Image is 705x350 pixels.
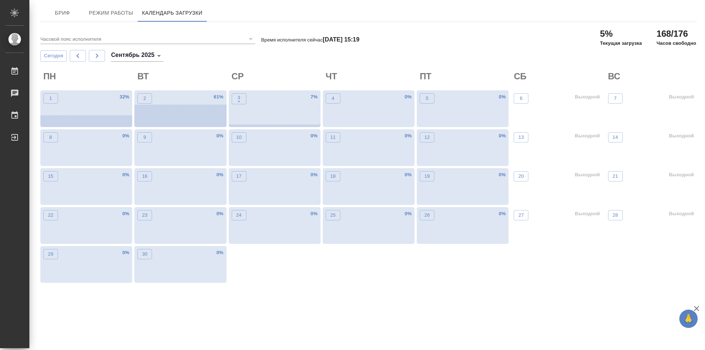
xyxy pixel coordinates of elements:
[216,171,223,178] p: 0 %
[49,134,52,141] p: 8
[669,132,694,140] p: Выходной
[426,95,428,102] p: 5
[216,132,223,140] p: 0 %
[514,171,528,181] button: 20
[600,40,642,47] p: Текущая загрузка
[232,210,246,220] button: 24
[682,311,695,326] span: 🙏
[111,50,163,62] div: Сентябрь 2025
[238,98,240,105] p: •
[657,28,696,40] h2: 168/176
[122,249,129,256] p: 0 %
[608,93,623,104] button: 7
[405,171,412,178] p: 0 %
[499,93,506,101] p: 0 %
[608,132,623,142] button: 14
[311,210,318,217] p: 0 %
[612,134,618,141] p: 14
[137,210,152,220] button: 23
[420,132,434,142] button: 12
[332,95,334,102] p: 4
[40,50,67,62] button: Сегодня
[575,132,600,140] p: Выходной
[216,210,223,217] p: 0 %
[311,93,318,101] p: 7 %
[45,8,80,18] span: Бриф
[232,71,321,82] h2: СР
[420,93,434,104] button: 5
[137,93,152,104] button: 2
[420,171,434,181] button: 19
[142,250,148,258] p: 30
[48,173,54,180] p: 15
[420,210,434,220] button: 26
[236,212,242,219] p: 24
[216,249,223,256] p: 0 %
[137,132,152,142] button: 9
[669,93,694,101] p: Выходной
[405,93,412,101] p: 0 %
[48,212,54,219] p: 22
[238,94,240,101] p: 3
[236,134,242,141] p: 10
[330,134,336,141] p: 11
[405,210,412,217] p: 0 %
[608,210,623,220] button: 28
[520,95,523,102] p: 6
[137,71,226,82] h2: ВТ
[142,173,148,180] p: 16
[514,132,528,142] button: 13
[424,134,430,141] p: 12
[311,171,318,178] p: 0 %
[142,8,203,18] span: Календарь загрузки
[669,171,694,178] p: Выходной
[575,93,600,101] p: Выходной
[575,210,600,217] p: Выходной
[612,173,618,180] p: 21
[326,210,340,220] button: 25
[405,132,412,140] p: 0 %
[122,210,129,217] p: 0 %
[514,210,528,220] button: 27
[669,210,694,217] p: Выходной
[608,71,697,82] h2: ВС
[48,250,54,258] p: 29
[679,310,698,328] button: 🙏
[514,71,603,82] h2: СБ
[49,95,52,102] p: 1
[499,132,506,140] p: 0 %
[137,249,152,259] button: 30
[44,52,63,60] span: Сегодня
[232,93,246,104] button: 3•
[43,249,58,259] button: 29
[137,171,152,181] button: 16
[600,28,642,40] h2: 5%
[43,132,58,142] button: 8
[575,171,600,178] p: Выходной
[122,171,129,178] p: 0 %
[326,93,340,104] button: 4
[43,171,58,181] button: 15
[518,134,524,141] p: 13
[499,171,506,178] p: 0 %
[420,71,509,82] h2: ПТ
[311,132,318,140] p: 0 %
[43,93,58,104] button: 1
[232,132,246,142] button: 10
[518,212,524,219] p: 27
[330,173,336,180] p: 18
[424,212,430,219] p: 26
[261,37,359,43] p: Время исполнителя сейчас
[330,212,336,219] p: 25
[612,212,618,219] p: 28
[142,212,148,219] p: 23
[326,71,415,82] h2: ЧТ
[232,171,246,181] button: 17
[424,173,430,180] p: 19
[323,36,359,43] h4: [DATE] 15:19
[657,40,696,47] p: Часов свободно
[614,95,617,102] p: 7
[144,134,146,141] p: 9
[499,210,506,217] p: 0 %
[144,95,146,102] p: 2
